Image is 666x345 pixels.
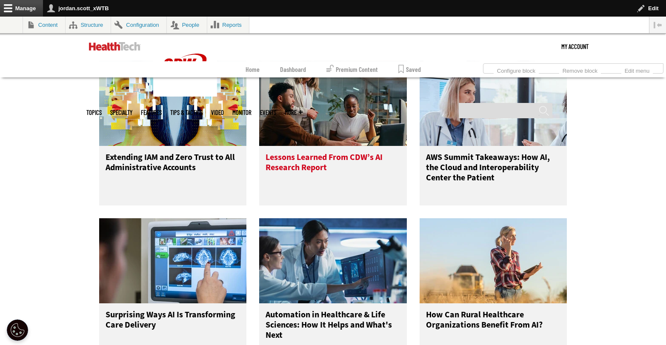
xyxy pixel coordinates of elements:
[561,34,589,59] a: My Account
[621,65,653,74] a: Edit menu
[106,152,240,186] h3: Extending IAM and Zero Trust to All Administrative Accounts
[260,109,276,116] a: Events
[561,34,589,59] div: User menu
[259,61,407,146] img: People reviewing research
[111,17,166,33] a: Configuration
[153,34,217,97] img: Home
[420,61,567,146] img: Doctors discussing data in a meeting
[559,65,601,74] a: Remove block
[285,109,303,116] span: More
[110,109,132,116] span: Specialty
[649,17,666,33] button: Vertical orientation
[170,109,203,116] a: Tips & Tactics
[426,310,561,344] h3: How Can Rural Healthcare Organizations Benefit From AI?
[23,17,65,33] a: Content
[232,109,252,116] a: MonITor
[7,319,28,341] div: Cookie Settings
[211,109,224,116] a: Video
[167,17,207,33] a: People
[99,61,247,205] a: abstract image of woman with pixelated face Extending IAM and Zero Trust to All Administrative Ac...
[106,310,240,344] h3: Surprising Ways AI Is Transforming Care Delivery
[86,109,102,116] span: Topics
[420,61,567,205] a: Doctors discussing data in a meeting AWS Summit Takeaways: How AI, the Cloud and Interoperability...
[266,310,400,344] h3: Automation in Healthcare & Life Sciences: How It Helps and What's Next
[153,90,217,99] a: CDW
[326,61,378,77] a: Premium Content
[266,152,400,186] h3: Lessons Learned From CDW’s AI Research Report
[99,218,247,303] img: Xray machine in hospital
[494,65,539,74] a: Configure block
[66,17,111,33] a: Structure
[420,218,567,303] img: Person in rural setting talking on phone
[141,109,162,116] a: Features
[246,61,260,77] a: Home
[259,218,407,303] img: medical researchers looks at images on a monitor in a lab
[280,61,306,77] a: Dashboard
[89,42,140,51] img: Home
[426,152,561,186] h3: AWS Summit Takeaways: How AI, the Cloud and Interoperability Center the Patient
[7,319,28,341] button: Open Preferences
[259,61,407,205] a: People reviewing research Lessons Learned From CDW’s AI Research Report
[398,61,421,77] a: Saved
[207,17,249,33] a: Reports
